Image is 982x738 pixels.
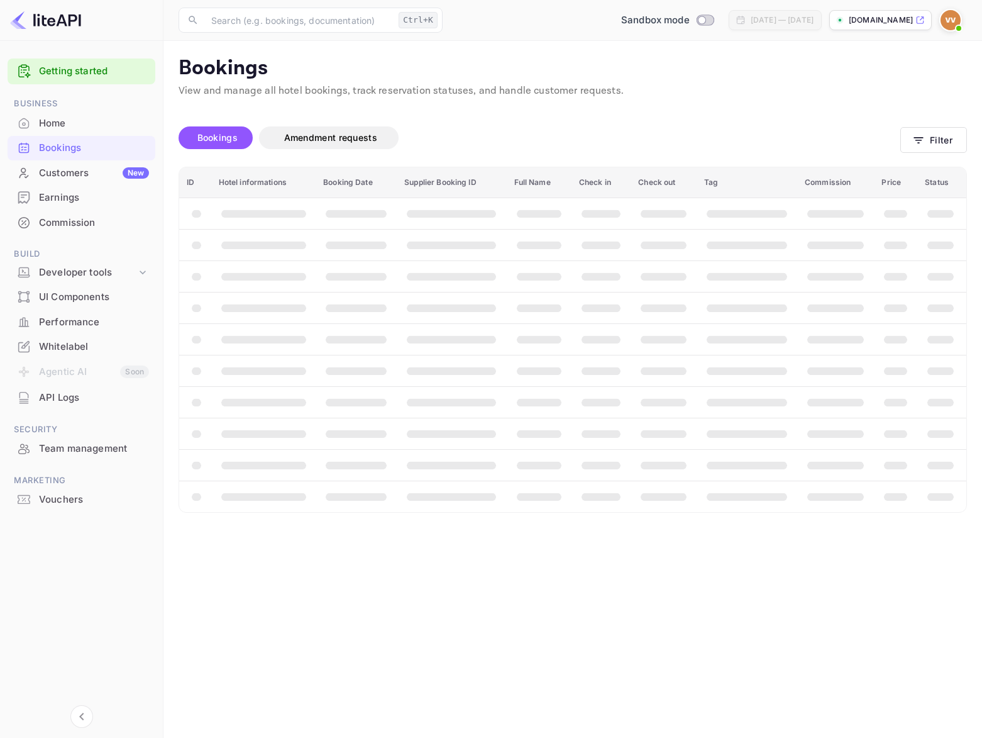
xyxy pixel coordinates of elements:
div: Developer tools [8,262,155,284]
div: Home [39,116,149,131]
div: Customers [39,166,149,181]
a: Team management [8,437,155,460]
span: Business [8,97,155,111]
a: Home [8,111,155,135]
div: account-settings tabs [179,126,900,149]
th: ID [179,167,211,198]
div: Home [8,111,155,136]
th: Status [917,167,966,198]
th: Hotel informations [211,167,316,198]
th: Commission [797,167,874,198]
div: Vouchers [8,488,155,512]
div: Whitelabel [39,340,149,354]
a: Vouchers [8,488,155,511]
img: Vince Valenti [941,10,961,30]
button: Filter [900,127,967,153]
button: Collapse navigation [70,705,93,728]
div: Team management [8,437,155,461]
div: Vouchers [39,493,149,507]
div: Performance [8,310,155,335]
div: Ctrl+K [399,12,438,28]
div: Performance [39,315,149,330]
div: Commission [39,216,149,230]
th: Check in [571,167,631,198]
div: Switch to Production mode [616,13,719,28]
a: Performance [8,310,155,333]
span: Sandbox mode [621,13,690,28]
div: CustomersNew [8,161,155,186]
a: API Logs [8,386,155,409]
th: Price [874,167,917,198]
div: Bookings [8,136,155,160]
th: Check out [631,167,697,198]
div: Developer tools [39,266,136,280]
div: API Logs [39,391,149,405]
div: Bookings [39,141,149,155]
a: UI Components [8,285,155,308]
span: Security [8,423,155,437]
th: Booking Date [316,167,397,198]
input: Search (e.g. bookings, documentation) [204,8,394,33]
span: Marketing [8,474,155,488]
th: Tag [697,167,797,198]
p: [DOMAIN_NAME] [849,14,913,26]
p: Bookings [179,56,967,81]
span: Bookings [197,132,238,143]
div: New [123,167,149,179]
div: API Logs [8,386,155,410]
div: Whitelabel [8,335,155,359]
div: Team management [39,442,149,456]
a: Whitelabel [8,335,155,358]
div: [DATE] — [DATE] [751,14,814,26]
a: Commission [8,211,155,234]
table: booking table [179,167,966,512]
span: Amendment requests [284,132,377,143]
a: Earnings [8,186,155,209]
a: Bookings [8,136,155,159]
div: Earnings [8,186,155,210]
div: UI Components [39,290,149,305]
div: UI Components [8,285,155,310]
div: Earnings [39,191,149,205]
a: CustomersNew [8,161,155,184]
span: Build [8,247,155,261]
div: Getting started [8,59,155,84]
th: Supplier Booking ID [397,167,506,198]
a: Getting started [39,64,149,79]
th: Full Name [507,167,571,198]
div: Commission [8,211,155,235]
img: LiteAPI logo [10,10,81,30]
p: View and manage all hotel bookings, track reservation statuses, and handle customer requests. [179,84,967,99]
